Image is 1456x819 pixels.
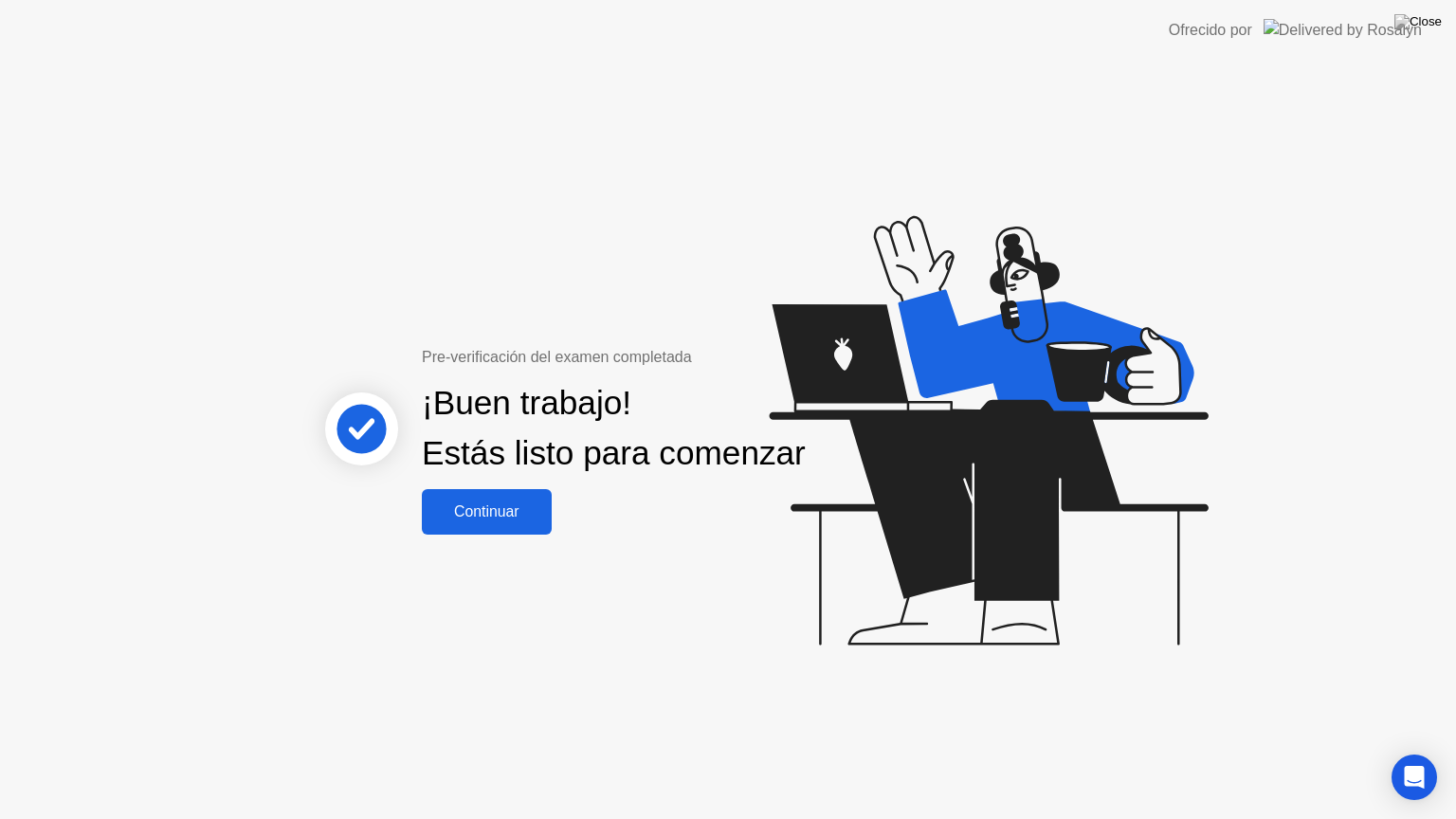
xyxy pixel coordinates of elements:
div: Open Intercom Messenger [1392,755,1437,800]
button: Continuar [422,489,552,535]
div: Continuar [428,503,546,520]
div: Ofrecido por [1169,19,1252,42]
div: ¡Buen trabajo! Estás listo para comenzar [422,378,806,479]
img: Close [1394,14,1442,29]
div: Pre-verificación del examen completada [422,346,813,369]
img: Delivered by Rosalyn [1264,19,1422,41]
